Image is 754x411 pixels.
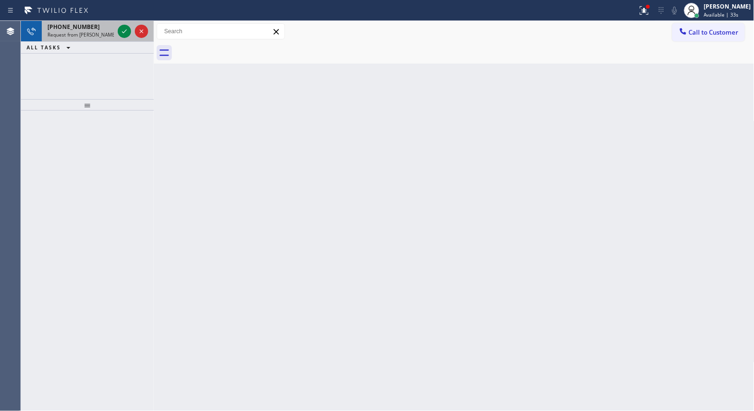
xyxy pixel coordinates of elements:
span: [PHONE_NUMBER] [47,23,100,31]
button: ALL TASKS [21,42,80,53]
button: Mute [668,4,681,17]
span: ALL TASKS [27,44,61,51]
span: Request from [PERSON_NAME] (direct) [47,31,134,38]
span: Call to Customer [689,28,739,37]
span: Available | 33s [704,11,739,18]
button: Accept [118,25,131,38]
button: Reject [135,25,148,38]
input: Search [157,24,284,39]
button: Call to Customer [672,23,745,41]
div: [PERSON_NAME] [704,2,751,10]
